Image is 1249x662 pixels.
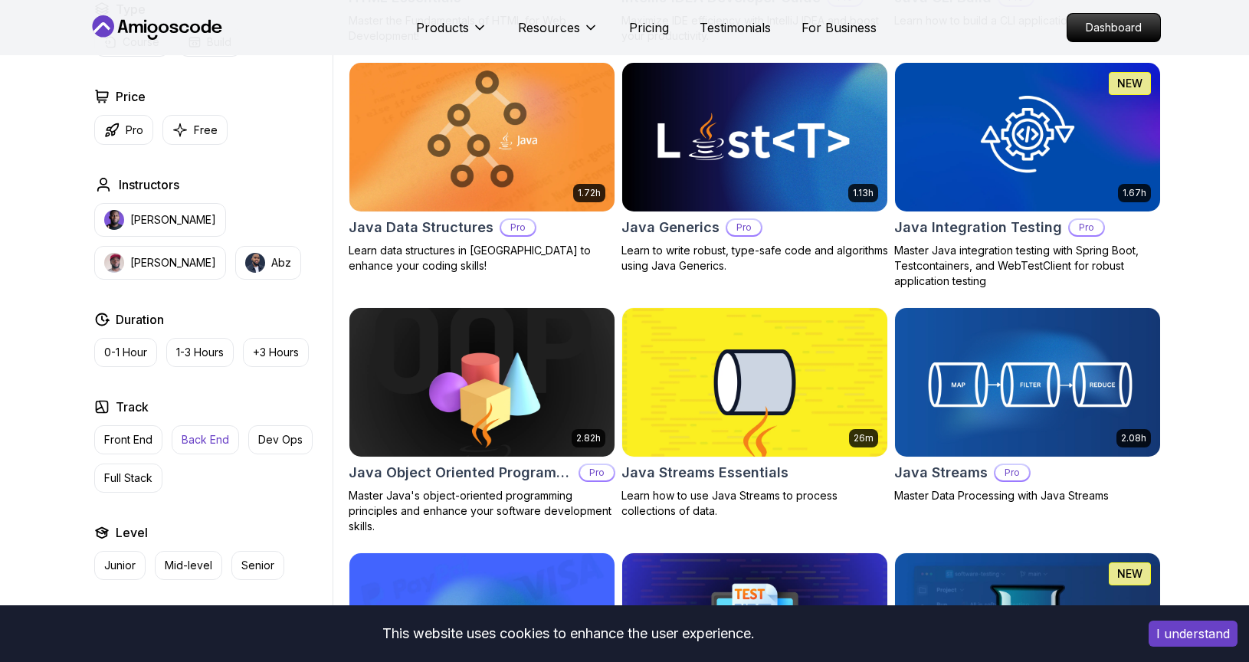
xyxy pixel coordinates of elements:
img: Java Data Structures card [349,63,615,211]
p: Master Java's object-oriented programming principles and enhance your software development skills. [349,488,615,534]
h2: Java Streams [894,462,988,483]
a: Java Object Oriented Programming card2.82hJava Object Oriented ProgrammingProMaster Java's object... [349,307,615,534]
h2: Price [116,87,146,106]
button: Junior [94,551,146,580]
p: Free [194,123,218,138]
button: instructor imgAbz [235,246,301,280]
button: Dev Ops [248,425,313,454]
p: Master Data Processing with Java Streams [894,488,1161,503]
a: Dashboard [1067,13,1161,42]
p: [PERSON_NAME] [130,212,216,228]
p: 1.67h [1123,187,1146,199]
button: instructor img[PERSON_NAME] [94,203,226,237]
p: 2.08h [1121,432,1146,444]
h2: Java Data Structures [349,217,493,238]
button: Free [162,115,228,145]
img: Java Streams Essentials card [622,308,887,457]
p: Pro [580,465,614,480]
p: Pro [501,220,535,235]
h2: Track [116,398,149,416]
p: NEW [1117,566,1142,582]
p: Dashboard [1067,14,1160,41]
img: instructor img [104,210,124,230]
button: 1-3 Hours [166,338,234,367]
img: Java Object Oriented Programming card [349,308,615,457]
p: Resources [518,18,580,37]
p: 1-3 Hours [176,345,224,360]
p: Master Java integration testing with Spring Boot, Testcontainers, and WebTestClient for robust ap... [894,243,1161,289]
p: 1.72h [578,187,601,199]
button: Front End [94,425,162,454]
p: Back End [182,432,229,447]
h2: Java Streams Essentials [621,462,788,483]
p: +3 Hours [253,345,299,360]
button: +3 Hours [243,338,309,367]
p: Front End [104,432,152,447]
p: Junior [104,558,136,573]
button: Accept cookies [1149,621,1238,647]
button: instructor img[PERSON_NAME] [94,246,226,280]
p: [PERSON_NAME] [130,255,216,270]
a: For Business [802,18,877,37]
a: Testimonials [700,18,771,37]
img: Java Streams card [895,308,1160,457]
img: instructor img [245,253,265,273]
h2: Duration [116,310,164,329]
button: Pro [94,115,153,145]
a: Java Data Structures card1.72hJava Data StructuresProLearn data structures in [GEOGRAPHIC_DATA] t... [349,62,615,274]
p: NEW [1117,76,1142,91]
button: Back End [172,425,239,454]
a: Java Streams card2.08hJava StreamsProMaster Data Processing with Java Streams [894,307,1161,503]
p: Senior [241,558,274,573]
p: Pro [126,123,143,138]
a: Java Streams Essentials card26mJava Streams EssentialsLearn how to use Java Streams to process co... [621,307,888,519]
a: Java Generics card1.13hJava GenericsProLearn to write robust, type-safe code and algorithms using... [621,62,888,274]
p: Pro [1070,220,1103,235]
h2: Level [116,523,148,542]
p: Learn to write robust, type-safe code and algorithms using Java Generics. [621,243,888,274]
p: Products [416,18,469,37]
p: Dev Ops [258,432,303,447]
h2: Instructors [119,175,179,194]
button: Senior [231,551,284,580]
p: 2.82h [576,432,601,444]
p: 1.13h [853,187,874,199]
p: Pro [727,220,761,235]
img: Java Generics card [622,63,887,211]
button: Full Stack [94,464,162,493]
p: Abz [271,255,291,270]
button: Mid-level [155,551,222,580]
a: Pricing [629,18,669,37]
a: Java Integration Testing card1.67hNEWJava Integration TestingProMaster Java integration testing w... [894,62,1161,289]
p: Mid-level [165,558,212,573]
h2: Java Object Oriented Programming [349,462,572,483]
button: 0-1 Hour [94,338,157,367]
p: Learn data structures in [GEOGRAPHIC_DATA] to enhance your coding skills! [349,243,615,274]
p: Pro [995,465,1029,480]
div: This website uses cookies to enhance the user experience. [11,617,1126,651]
img: instructor img [104,253,124,273]
button: Resources [518,18,598,49]
button: Products [416,18,487,49]
h2: Java Generics [621,217,720,238]
p: Learn how to use Java Streams to process collections of data. [621,488,888,519]
p: Full Stack [104,470,152,486]
p: 26m [854,432,874,444]
p: 0-1 Hour [104,345,147,360]
img: Java Integration Testing card [895,63,1160,211]
h2: Java Integration Testing [894,217,1062,238]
